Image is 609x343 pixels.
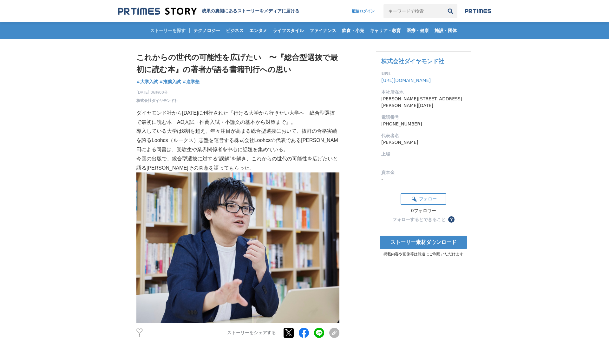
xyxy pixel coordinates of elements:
span: 飲食・小売 [339,28,367,33]
h1: これからの世代の可能性を広げたい 〜『総合型選抜で最初に読む本』の著者が語る書籍刊⾏への思い [136,51,339,76]
span: 医療・健康 [404,28,431,33]
a: 株式会社ダイヤモンド社 [381,58,444,64]
p: ダイヤモンド社から[DATE]に刊行された『行ける大学から行きたい大学へ 総合型選抜で最初に読む本 AO入試・推薦入試・小論文の基本から対策まで』。 [136,109,339,127]
span: キャリア・教育 [367,28,403,33]
a: 配信ログイン [345,4,381,18]
dt: 資本金 [381,169,466,176]
p: ストーリーをシェアする [227,330,276,336]
dd: - [381,176,466,183]
span: #大学入試 [136,79,158,84]
button: 検索 [443,4,457,18]
p: 1 [136,334,143,338]
a: #推薦入試 [160,78,181,85]
span: ？ [449,217,454,222]
dt: 代表者名 [381,132,466,139]
span: 施設・団体 [432,28,459,33]
h2: 成果の裏側にあるストーリーをメディアに届ける [202,8,299,14]
a: 医療・健康 [404,22,431,39]
a: [URL][DOMAIN_NAME] [381,78,431,83]
dd: [PERSON_NAME] [381,139,466,146]
a: 成果の裏側にあるストーリーをメディアに届ける 成果の裏側にあるストーリーをメディアに届ける [118,7,299,16]
img: 成果の裏側にあるストーリーをメディアに届ける [118,7,197,16]
span: ファイナンス [307,28,339,33]
div: 0フォロワー [401,208,446,214]
span: ビジネス [223,28,246,33]
a: テクノロジー [191,22,223,39]
dt: 本社所在地 [381,89,466,96]
input: キーワードで検索 [383,4,443,18]
span: [DATE] 06時00分 [136,90,178,95]
span: テクノロジー [191,28,223,33]
button: ？ [448,216,455,223]
dt: 電話番号 [381,114,466,121]
a: ビジネス [223,22,246,39]
dt: URL [381,71,466,77]
a: ファイナンス [307,22,339,39]
p: 掲載内容や画像等は報道にご利用いただけます [376,252,471,257]
dd: [PHONE_NUMBER] [381,121,466,127]
a: 施設・団体 [432,22,459,39]
dd: [PERSON_NAME][STREET_ADDRESS][PERSON_NAME][DATE] [381,96,466,109]
a: #大学入試 [136,78,158,85]
a: ライフスタイル [270,22,306,39]
a: 飲食・小売 [339,22,367,39]
span: #推薦入試 [160,79,181,84]
a: 株式会社ダイヤモンド社 [136,98,178,104]
a: #進学塾 [182,78,200,85]
p: 今回の出版で、総合型選抜に対する“誤解”を解き、これからの世代の可能性を広げたいと語る[PERSON_NAME]その真意を語ってもらった。 [136,154,339,173]
div: フォローするとできること [392,217,446,222]
a: ストーリー素材ダウンロード [380,236,467,249]
a: エンタメ [247,22,270,39]
dd: - [381,158,466,164]
a: キャリア・教育 [367,22,403,39]
span: ライフスタイル [270,28,306,33]
span: エンタメ [247,28,270,33]
button: フォロー [401,193,446,205]
img: thumbnail_a1e42290-8c5b-11f0-9be3-074a6b9b5375.jpg [136,172,339,323]
span: #進学塾 [182,79,200,84]
dt: 上場 [381,151,466,158]
img: prtimes [465,9,491,14]
p: 導入している大学は8割を超え、年々注目が高まる総合型選抜において、抜群の合格実績を誇るLoohcs（ルークス）志塾を運営する株式会社Loohcsの代表である[PERSON_NAME]による同書は... [136,127,339,154]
